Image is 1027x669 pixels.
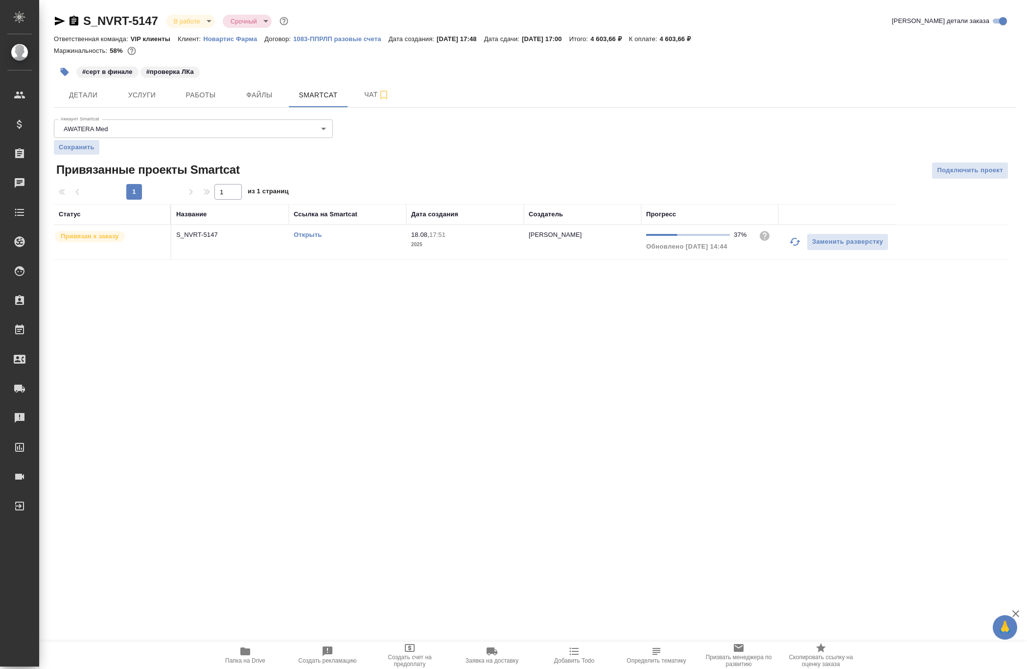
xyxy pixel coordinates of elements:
[223,15,272,28] div: В работе
[125,45,138,57] button: 1593.41 RUB;
[59,209,81,219] div: Статус
[54,140,99,155] button: Сохранить
[734,230,751,240] div: 37%
[236,89,283,101] span: Файлы
[932,162,1008,179] button: Подключить проект
[248,185,289,200] span: из 1 страниц
[646,243,727,250] span: Обновлено [DATE] 14:44
[54,119,333,138] div: AWATERA Med
[110,47,125,54] p: 58%
[812,236,883,248] span: Заменить разверстку
[171,17,203,25] button: В работе
[411,209,458,219] div: Дата создания
[293,35,389,43] p: 1083-ППРЛП разовые счета
[54,15,66,27] button: Скопировать ссылку для ЯМессенджера
[54,61,75,83] button: Добавить тэг
[146,67,194,77] p: #проверка ЛКа
[82,67,133,77] p: #серт в финале
[61,125,111,133] button: AWATERA Med
[60,89,107,101] span: Детали
[590,35,629,43] p: 4 603,66 ₽
[178,35,203,43] p: Клиент:
[529,231,582,238] p: [PERSON_NAME]
[131,35,178,43] p: VIP клиенты
[278,15,290,27] button: Доп статусы указывают на важность/срочность заказа
[54,162,240,178] span: Привязанные проекты Smartcat
[140,67,201,75] span: проверка ЛКа
[660,35,699,43] p: 4 603,66 ₽
[203,35,264,43] p: Новартис Фарма
[783,230,807,254] button: Обновить прогресс
[411,231,429,238] p: 18.08,
[264,35,293,43] p: Договор:
[646,209,676,219] div: Прогресс
[54,47,110,54] p: Маржинальность:
[378,89,390,101] svg: Подписаться
[389,35,437,43] p: Дата создания:
[293,34,389,43] a: 1083-ППРЛП разовые счета
[54,35,131,43] p: Ответственная команда:
[484,35,522,43] p: Дата сдачи:
[68,15,80,27] button: Скопировать ссылку
[61,231,119,241] p: Привязан к заказу
[569,35,590,43] p: Итого:
[437,35,484,43] p: [DATE] 17:48
[529,209,563,219] div: Создатель
[294,231,322,238] a: Открыть
[203,34,264,43] a: Новартис Фарма
[937,165,1003,176] span: Подключить проект
[176,230,284,240] p: S_NVRT-5147
[118,89,165,101] span: Услуги
[997,617,1013,638] span: 🙏
[629,35,660,43] p: К оплате:
[75,67,140,75] span: серт в финале
[429,231,445,238] p: 17:51
[177,89,224,101] span: Работы
[993,615,1017,640] button: 🙏
[176,209,207,219] div: Название
[892,16,989,26] span: [PERSON_NAME] детали заказа
[411,240,519,250] p: 2025
[294,209,357,219] div: Ссылка на Smartcat
[353,89,400,101] span: Чат
[83,14,158,27] a: S_NVRT-5147
[522,35,569,43] p: [DATE] 17:00
[807,233,888,251] button: Заменить разверстку
[228,17,260,25] button: Срочный
[59,142,94,152] span: Сохранить
[166,15,215,28] div: В работе
[295,89,342,101] span: Smartcat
